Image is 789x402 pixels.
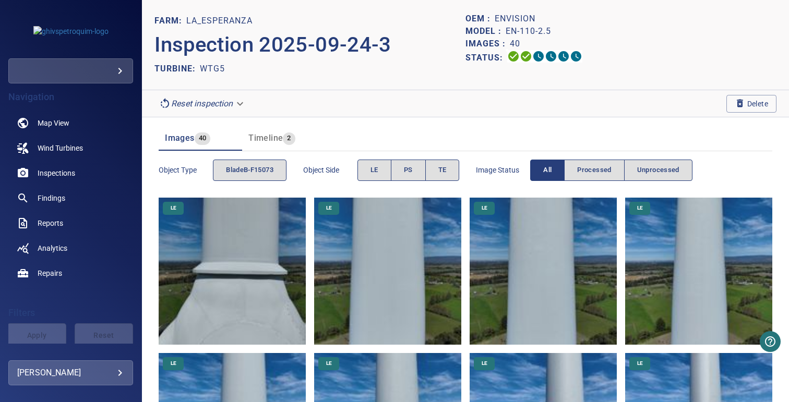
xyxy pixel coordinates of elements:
span: Object Side [303,165,357,175]
span: Unprocessed [637,164,679,176]
button: PS [391,160,426,181]
span: LE [631,360,649,367]
svg: Matching 0% [557,50,570,63]
button: All [530,160,565,181]
button: TE [425,160,460,181]
span: Reports [38,218,63,228]
div: objectSide [357,160,459,181]
span: LE [164,360,183,367]
a: findings noActive [8,186,133,211]
div: Reset inspection [154,94,249,113]
span: 2 [283,132,295,144]
span: Findings [38,193,65,203]
span: All [543,164,552,176]
span: Timeline [248,133,283,143]
a: analytics noActive [8,236,133,261]
span: Images [165,133,194,143]
span: LE [320,360,338,367]
a: reports noActive [8,211,133,236]
span: LE [164,204,183,212]
h4: Navigation [8,92,133,102]
button: Unprocessed [624,160,692,181]
span: TE [438,164,447,176]
p: La_Esperanza [186,15,253,27]
p: Model : [465,25,506,38]
svg: Selecting 0% [532,50,545,63]
span: Map View [38,118,69,128]
span: Inspections [38,168,75,178]
button: bladeB-F15073 [213,160,286,181]
a: map noActive [8,111,133,136]
img: ghivspetroquim-logo [33,26,109,36]
span: LE [631,204,649,212]
div: [PERSON_NAME] [17,364,124,381]
span: Wind Turbines [38,143,83,153]
span: Object type [159,165,213,175]
p: Images : [465,38,510,50]
button: Processed [564,160,624,181]
em: Reset inspection [171,99,233,108]
svg: Data Formatted 100% [520,50,532,63]
button: LE [357,160,391,181]
span: PS [404,164,413,176]
span: 40 [195,132,211,144]
a: inspections noActive [8,161,133,186]
p: Envision [495,13,535,25]
p: 40 [510,38,520,50]
p: EN-110-2.5 [506,25,551,38]
div: imageStatus [530,160,692,181]
p: Status: [465,50,507,65]
a: windturbines noActive [8,136,133,161]
p: Inspection 2025-09-24-3 [154,29,465,60]
span: LE [320,204,338,212]
svg: Classification 0% [570,50,582,63]
p: WTG5 [200,63,225,75]
span: Delete [735,98,768,109]
svg: ML Processing 0% [545,50,557,63]
span: Repairs [38,268,62,278]
a: repairs noActive [8,261,133,286]
span: LE [475,360,494,367]
div: objectType [213,160,286,181]
span: bladeB-F15073 [226,164,273,176]
div: ghivspetroquim [8,58,133,83]
span: Analytics [38,243,67,253]
p: OEM : [465,13,495,25]
p: TURBINE: [154,63,200,75]
p: FARM: [154,15,186,27]
span: LE [475,204,494,212]
h4: Filters [8,308,133,318]
svg: Uploading 100% [507,50,520,63]
span: LE [370,164,378,176]
span: Image Status [476,165,530,175]
span: Processed [577,164,611,176]
button: Delete [726,95,776,113]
